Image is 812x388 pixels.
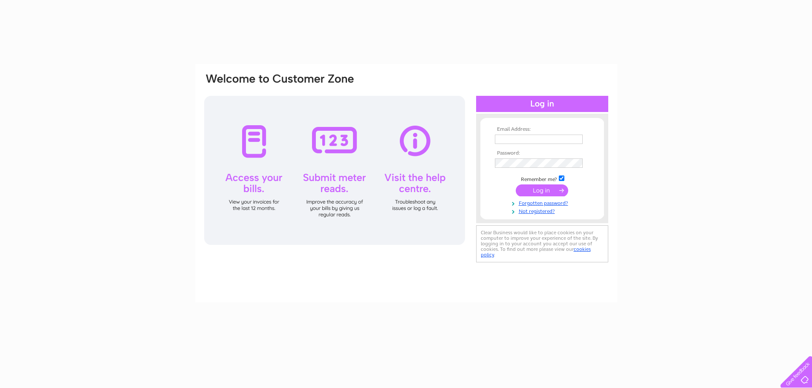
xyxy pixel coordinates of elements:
a: Forgotten password? [495,198,592,207]
a: cookies policy [481,246,591,258]
a: Not registered? [495,207,592,215]
th: Password: [493,150,592,156]
td: Remember me? [493,174,592,183]
div: Clear Business would like to place cookies on your computer to improve your experience of the sit... [476,225,608,262]
input: Submit [516,184,568,196]
th: Email Address: [493,126,592,132]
